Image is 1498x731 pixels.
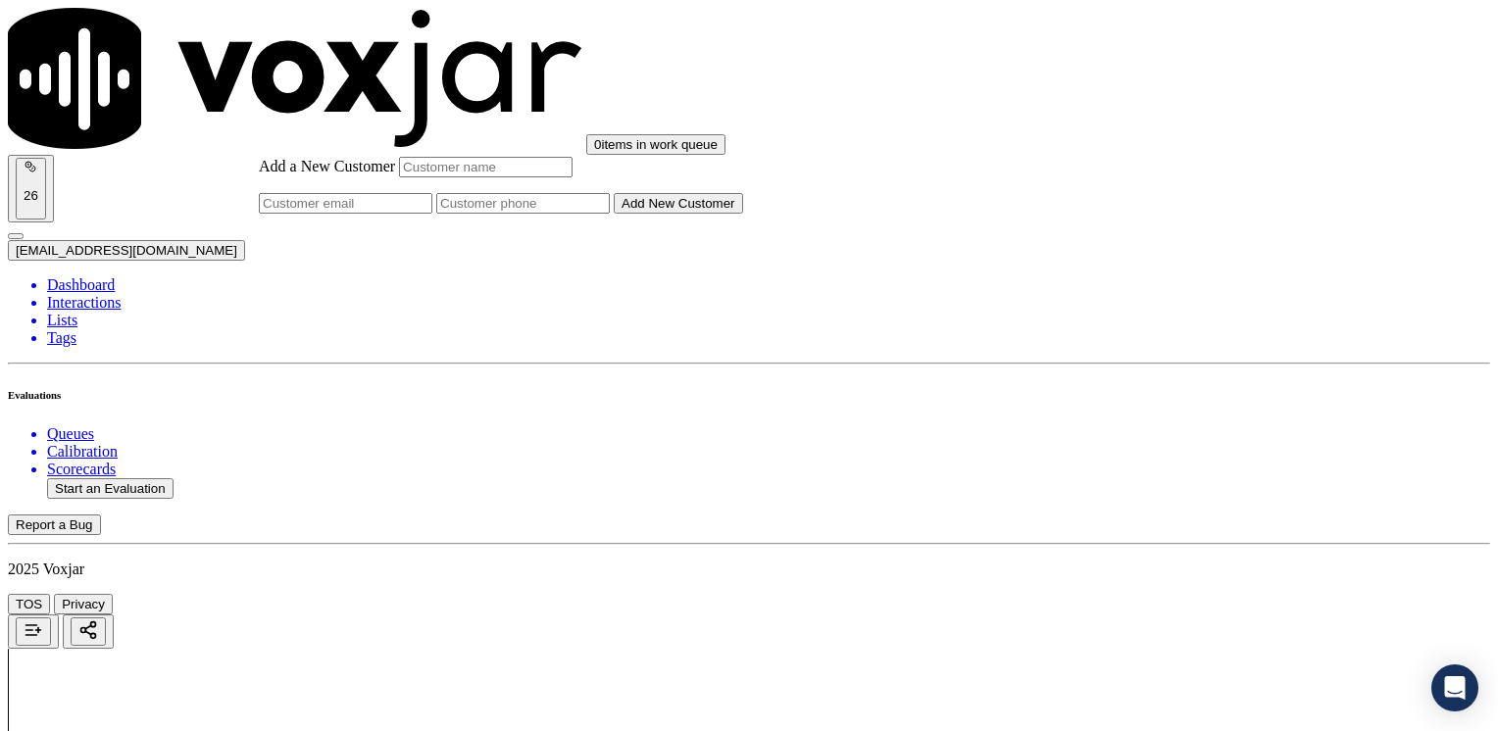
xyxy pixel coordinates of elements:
[54,594,113,614] button: Privacy
[586,134,725,155] button: 0items in work queue
[47,312,1490,329] a: Lists
[436,193,610,214] input: Customer phone
[614,193,743,214] button: Add New Customer
[47,443,1490,461] a: Calibration
[399,157,573,177] input: Customer name
[259,193,432,214] input: Customer email
[47,294,1490,312] a: Interactions
[8,514,101,535] button: Report a Bug
[1431,664,1478,711] div: Open Intercom Messenger
[8,155,54,222] button: 26
[8,389,1490,401] h6: Evaluations
[16,158,46,219] button: 26
[259,158,395,174] label: Add a New Customer
[16,243,237,258] span: [EMAIL_ADDRESS][DOMAIN_NAME]
[47,425,1490,443] a: Queues
[47,329,1490,347] a: Tags
[8,594,50,614] button: TOS
[47,276,1490,294] a: Dashboard
[8,8,582,149] img: voxjar logo
[8,560,1490,578] p: 2025 Voxjar
[47,478,174,499] button: Start an Evaluation
[47,461,1490,478] a: Scorecards
[24,188,38,203] p: 26
[8,240,245,261] button: [EMAIL_ADDRESS][DOMAIN_NAME]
